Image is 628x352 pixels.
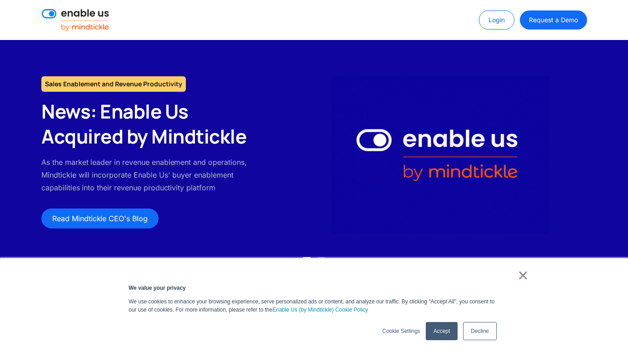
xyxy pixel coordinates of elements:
[303,257,310,264] div: Show slide 1 of 2
[426,322,458,340] a: Accept
[41,208,159,228] a: Read Mindtickle CEO's Blog
[129,297,499,314] p: We use cookies to enhance your browsing experience, serve personalized ads or content, and analyz...
[272,306,368,314] a: Enable Us (by Mindtickle) Cookie Policy
[520,10,587,30] a: Request a Demo
[318,257,325,264] div: Show slide 2 of 2
[41,76,186,92] h1: Sales Enablement and Revenue Productivity
[479,10,514,30] a: Login
[592,40,628,271] div: next slide
[331,76,549,234] img: Enable Us by Mindtickle
[382,327,420,335] a: Cookie Settings
[463,322,497,340] a: Decline
[129,285,186,291] strong: We value your privacy
[41,99,258,149] h2: News: Enable Us Acquired by Mindtickle
[41,156,258,194] p: As the market leader in revenue enablement and operations, Mindtickle will incorporate Enable Us'...
[518,271,528,279] a: ×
